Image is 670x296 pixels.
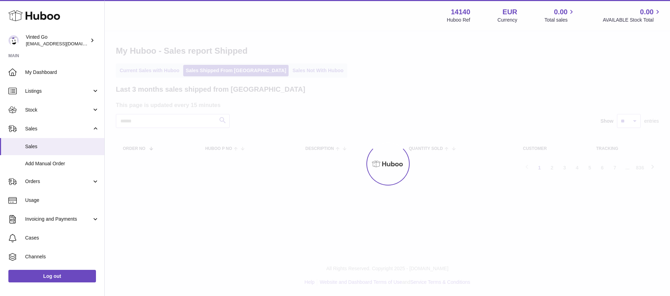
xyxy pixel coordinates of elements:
[25,126,92,132] span: Sales
[26,41,103,46] span: [EMAIL_ADDRESS][DOMAIN_NAME]
[25,160,99,167] span: Add Manual Order
[26,34,89,47] div: Vinted Go
[25,69,99,76] span: My Dashboard
[8,35,19,46] img: giedre.bartusyte@vinted.com
[544,7,575,23] a: 0.00 Total sales
[8,270,96,282] a: Log out
[498,17,518,23] div: Currency
[451,7,470,17] strong: 14140
[640,7,654,17] span: 0.00
[25,253,99,260] span: Channels
[25,178,92,185] span: Orders
[25,88,92,94] span: Listings
[554,7,568,17] span: 0.00
[502,7,517,17] strong: EUR
[25,197,99,204] span: Usage
[544,17,575,23] span: Total sales
[25,216,92,222] span: Invoicing and Payments
[25,143,99,150] span: Sales
[603,17,662,23] span: AVAILABLE Stock Total
[25,107,92,113] span: Stock
[603,7,662,23] a: 0.00 AVAILABLE Stock Total
[447,17,470,23] div: Huboo Ref
[25,235,99,241] span: Cases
